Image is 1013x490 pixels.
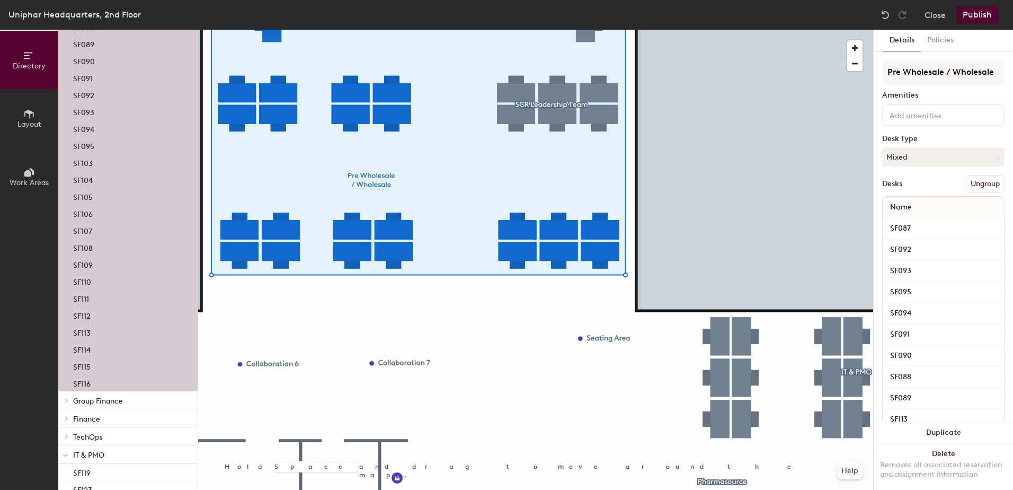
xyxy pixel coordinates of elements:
[73,37,94,49] p: SF089
[73,360,91,372] p: SF115
[73,326,91,338] p: SF113
[966,175,1005,193] button: Ungroup
[883,30,921,51] button: Details
[73,241,93,253] p: SF108
[882,147,1005,167] button: Mixed
[73,415,100,424] span: Finance
[73,71,93,83] p: SF091
[880,10,891,20] img: Undo
[10,178,49,187] span: Work Areas
[882,180,902,188] div: Desks
[885,348,1002,363] input: Unnamed desk
[73,54,95,66] p: SF090
[73,466,91,478] p: SF119
[73,207,93,219] p: SF106
[885,285,1002,300] input: Unnamed desk
[885,306,1002,321] input: Unnamed desk
[73,122,94,134] p: SF094
[882,91,1005,100] div: Amenities
[885,198,917,217] span: Name
[885,391,1002,406] input: Unnamed desk
[885,221,1002,236] input: Unnamed desk
[73,173,93,185] p: SF104
[73,343,91,355] p: SF114
[73,105,94,117] p: SF093
[73,139,94,151] p: SF095
[73,224,92,236] p: SF107
[73,433,102,442] span: TechOps
[874,422,1013,443] button: Duplicate
[73,377,91,389] p: SF116
[925,6,946,23] button: Close
[885,327,1002,342] input: Unnamed desk
[880,460,1007,479] div: Removes all associated reservation and assignment information
[73,309,91,321] p: SF112
[73,88,94,100] p: SF092
[885,370,1002,384] input: Unnamed desk
[887,108,983,121] input: Add amenities
[956,6,998,23] button: Publish
[73,292,89,304] p: SF111
[73,451,104,460] span: IT & PMO
[73,275,91,287] p: SF110
[897,10,908,20] img: Redo
[73,397,123,406] span: Group Finance
[8,8,141,21] div: Uniphar Headquarters, 2nd Floor
[73,190,93,202] p: SF105
[73,258,93,270] p: SF109
[874,443,1013,490] button: DeleteRemoves all associated reservation and assignment information
[921,30,960,51] button: Policies
[73,156,93,168] p: SF103
[885,242,1002,257] input: Unnamed desk
[885,412,1002,427] input: Unnamed desk
[13,62,46,71] span: Directory
[837,462,863,479] button: Help
[882,135,1005,143] div: Desk Type
[885,264,1002,278] input: Unnamed desk
[17,120,41,129] span: Layout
